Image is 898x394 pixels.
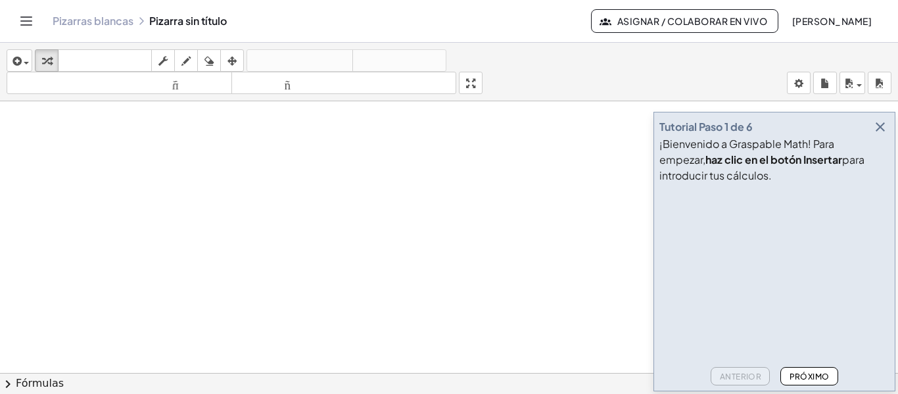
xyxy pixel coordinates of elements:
font: teclado [61,55,149,67]
font: ¡Bienvenido a Graspable Math! Para empezar, [659,137,834,166]
button: Asignar / Colaborar en vivo [591,9,778,33]
button: teclado [58,49,152,72]
button: [PERSON_NAME] [781,9,882,33]
font: tamaño_del_formato [10,77,229,89]
font: Tutorial Paso 1 de 6 [659,120,753,134]
button: Cambiar navegación [16,11,37,32]
a: Pizarras blancas [53,14,133,28]
font: Próximo [790,372,830,382]
font: Fórmulas [16,377,64,389]
button: tamaño_del_formato [7,72,232,94]
button: deshacer [247,49,353,72]
button: tamaño_del_formato [231,72,457,94]
button: Próximo [780,367,838,385]
font: [PERSON_NAME] [792,15,872,27]
font: tamaño_del_formato [235,77,454,89]
font: deshacer [250,55,350,67]
font: rehacer [356,55,443,67]
font: Asignar / Colaborar en vivo [617,15,767,27]
font: haz clic en el botón Insertar [705,153,842,166]
button: rehacer [352,49,446,72]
